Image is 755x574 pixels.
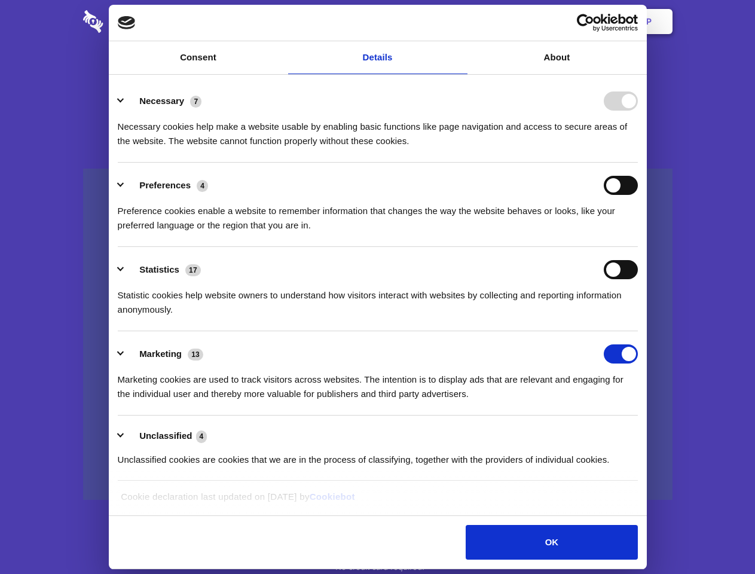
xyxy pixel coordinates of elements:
h4: Auto-redaction of sensitive data, encrypted data sharing and self-destructing private chats. Shar... [83,109,673,148]
a: Wistia video thumbnail [83,169,673,500]
a: Login [542,3,594,40]
span: 4 [197,180,208,192]
a: Contact [485,3,540,40]
label: Marketing [139,349,182,359]
div: Marketing cookies are used to track visitors across websites. The intention is to display ads tha... [118,364,638,401]
button: Unclassified (4) [118,429,215,444]
label: Statistics [139,264,179,274]
button: Marketing (13) [118,344,211,364]
label: Necessary [139,96,184,106]
span: 7 [190,96,201,108]
button: OK [466,525,637,560]
a: Usercentrics Cookiebot - opens in a new window [533,14,638,32]
img: logo-wordmark-white-trans-d4663122ce5f474addd5e946df7df03e33cb6a1c49d2221995e7729f52c070b2.svg [83,10,185,33]
div: Unclassified cookies are cookies that we are in the process of classifying, together with the pro... [118,444,638,467]
a: Cookiebot [310,491,355,502]
div: Necessary cookies help make a website usable by enabling basic functions like page navigation and... [118,111,638,148]
button: Statistics (17) [118,260,209,279]
span: 13 [188,349,203,361]
label: Preferences [139,180,191,190]
a: Consent [109,41,288,74]
button: Necessary (7) [118,91,209,111]
a: About [467,41,647,74]
img: logo [118,16,136,29]
a: Pricing [351,3,403,40]
button: Preferences (4) [118,176,216,195]
iframe: Drift Widget Chat Controller [695,514,741,560]
span: 17 [185,264,201,276]
a: Details [288,41,467,74]
div: Statistic cookies help website owners to understand how visitors interact with websites by collec... [118,279,638,317]
div: Preference cookies enable a website to remember information that changes the way the website beha... [118,195,638,233]
h1: Eliminate Slack Data Loss. [83,54,673,97]
span: 4 [196,430,207,442]
div: Cookie declaration last updated on [DATE] by [112,490,643,513]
